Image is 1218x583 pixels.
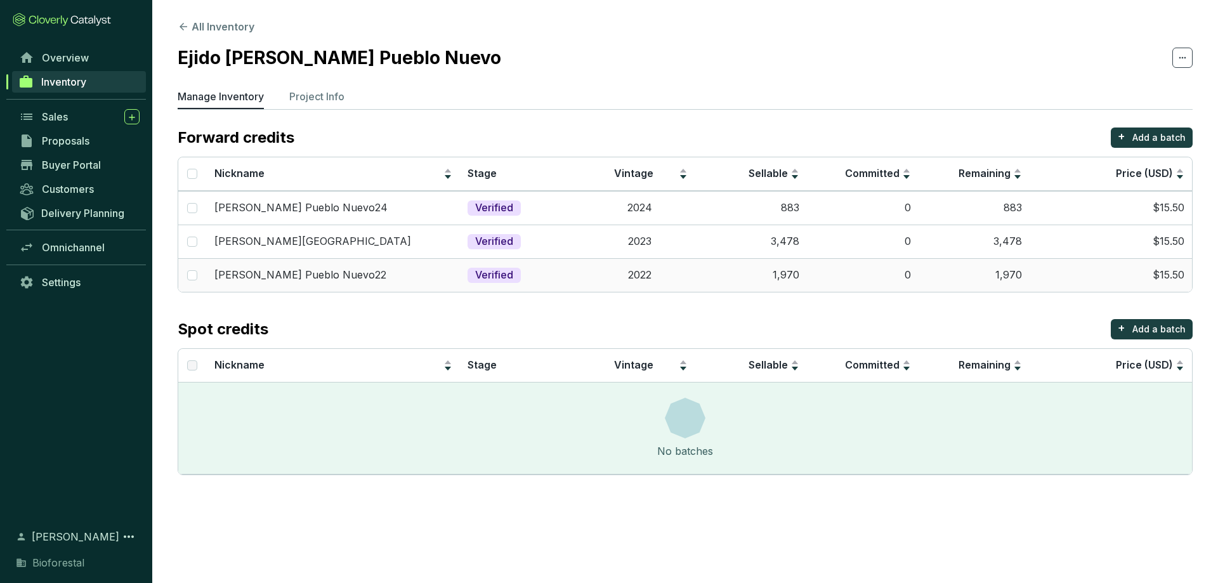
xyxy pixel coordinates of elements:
[1111,128,1193,148] button: +Add a batch
[695,191,807,225] td: 883
[749,167,788,180] span: Sellable
[42,159,101,171] span: Buyer Portal
[214,201,388,215] p: [PERSON_NAME] Pueblo Nuevo24
[1132,323,1186,336] p: Add a batch
[214,235,411,249] p: [PERSON_NAME][GEOGRAPHIC_DATA]
[919,225,1030,258] td: 3,478
[1030,225,1192,258] td: $15.50
[460,349,584,383] th: Stage
[584,225,695,258] td: 2023
[42,241,105,254] span: Omnichannel
[214,167,265,180] span: Nickname
[807,258,919,292] td: 0
[1118,128,1125,145] p: +
[13,272,146,293] a: Settings
[13,202,146,223] a: Delivery Planning
[657,443,713,459] div: No batches
[13,47,146,69] a: Overview
[42,183,94,195] span: Customers
[460,157,584,191] th: Stage
[1030,191,1192,225] td: $15.50
[845,167,900,180] span: Committed
[42,51,89,64] span: Overview
[807,225,919,258] td: 0
[695,258,807,292] td: 1,970
[1118,319,1125,337] p: +
[584,258,695,292] td: 2022
[1132,131,1186,144] p: Add a batch
[178,44,501,71] h2: Ejido [PERSON_NAME] Pueblo Nuevo
[1116,358,1173,371] span: Price (USD)
[1116,167,1173,180] span: Price (USD)
[919,191,1030,225] td: 883
[12,71,146,93] a: Inventory
[41,207,124,219] span: Delivery Planning
[959,167,1011,180] span: Remaining
[13,130,146,152] a: Proposals
[178,128,294,148] p: Forward credits
[178,19,254,34] button: All Inventory
[475,201,513,215] p: Verified
[42,110,68,123] span: Sales
[1030,258,1192,292] td: $15.50
[13,106,146,128] a: Sales
[468,167,497,180] span: Stage
[614,167,653,180] span: Vintage
[32,555,84,570] span: Bioforestal
[475,268,513,282] p: Verified
[214,268,386,282] p: [PERSON_NAME] Pueblo Nuevo22
[1111,319,1193,339] button: +Add a batch
[41,75,86,88] span: Inventory
[468,358,497,371] span: Stage
[289,89,344,104] p: Project Info
[178,89,264,104] p: Manage Inventory
[475,235,513,249] p: Verified
[614,358,653,371] span: Vintage
[845,358,900,371] span: Committed
[13,237,146,258] a: Omnichannel
[584,191,695,225] td: 2024
[919,258,1030,292] td: 1,970
[214,358,265,371] span: Nickname
[178,319,268,339] p: Spot credits
[13,178,146,200] a: Customers
[32,529,119,544] span: [PERSON_NAME]
[42,276,81,289] span: Settings
[13,154,146,176] a: Buyer Portal
[807,191,919,225] td: 0
[695,225,807,258] td: 3,478
[749,358,788,371] span: Sellable
[42,134,89,147] span: Proposals
[959,358,1011,371] span: Remaining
